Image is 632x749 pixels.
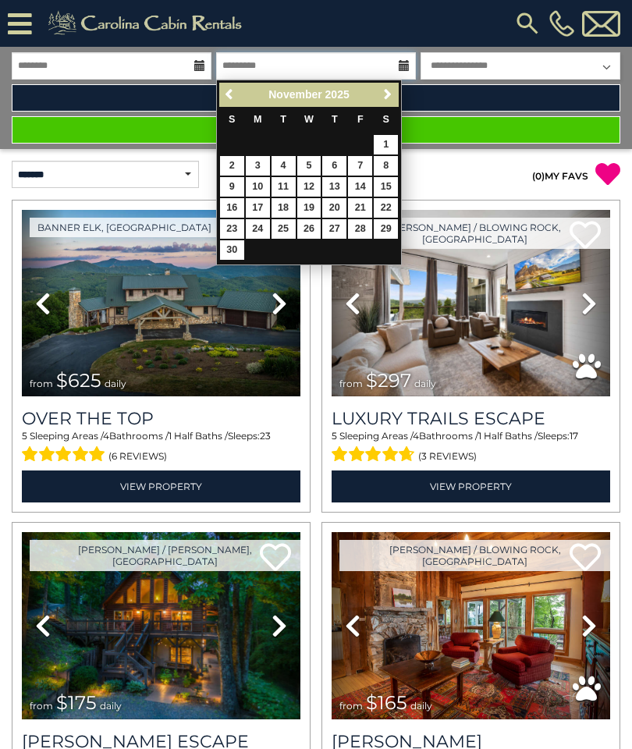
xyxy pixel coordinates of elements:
img: search-regular.svg [513,9,541,37]
a: 15 [374,177,398,197]
span: $165 [366,691,407,714]
a: 8 [374,156,398,176]
a: View Property [332,470,610,502]
span: 5 [22,430,27,442]
div: Sleeping Areas / Bathrooms / Sleeps: [332,429,610,467]
span: (3 reviews) [418,446,477,467]
a: [PHONE_NUMBER] [545,10,578,37]
a: 14 [348,177,372,197]
span: 1 Half Baths / [478,430,538,442]
span: daily [100,700,122,712]
a: 11 [272,177,296,197]
span: daily [410,700,432,712]
span: Previous [224,88,236,101]
a: [PERSON_NAME] / [PERSON_NAME], [GEOGRAPHIC_DATA] [30,540,300,571]
a: 16 [220,198,244,218]
a: [PERSON_NAME] / Blowing Rock, [GEOGRAPHIC_DATA] [339,540,610,571]
a: 9 [220,177,244,197]
span: from [30,378,53,389]
a: 18 [272,198,296,218]
img: thumbnail_168695581.jpeg [332,210,610,396]
a: Refine Search Filters [12,84,620,112]
button: Please Update Results [12,116,620,144]
a: [PERSON_NAME] / Blowing Rock, [GEOGRAPHIC_DATA] [339,218,610,249]
span: Tuesday [280,114,286,125]
div: Sleeping Areas / Bathrooms / Sleeps: [22,429,300,467]
span: November [268,88,321,101]
a: 30 [220,240,244,260]
a: 10 [246,177,270,197]
a: 4 [272,156,296,176]
span: from [30,700,53,712]
span: Sunday [229,114,235,125]
span: 1 Half Baths / [169,430,228,442]
a: 19 [297,198,321,218]
span: daily [414,378,436,389]
span: (6 reviews) [108,446,167,467]
a: 6 [322,156,346,176]
span: 5 [332,430,337,442]
span: 17 [570,430,578,442]
span: 4 [413,430,419,442]
span: ( ) [532,170,545,182]
a: 27 [322,219,346,239]
span: 4 [103,430,109,442]
img: thumbnail_167153549.jpeg [22,210,300,396]
span: $175 [56,691,97,714]
a: 2 [220,156,244,176]
a: 25 [272,219,296,239]
a: 24 [246,219,270,239]
a: 13 [322,177,346,197]
a: Luxury Trails Escape [332,408,610,429]
span: 0 [535,170,541,182]
a: 26 [297,219,321,239]
span: from [339,378,363,389]
img: Khaki-logo.png [40,8,255,39]
span: $297 [366,369,411,392]
img: thumbnail_163277858.jpeg [332,532,610,719]
a: 21 [348,198,372,218]
a: 3 [246,156,270,176]
span: Thursday [332,114,338,125]
a: 7 [348,156,372,176]
a: 17 [246,198,270,218]
a: Previous [221,85,240,105]
span: Monday [254,114,262,125]
span: Friday [357,114,364,125]
a: Next [378,85,397,105]
a: 22 [374,198,398,218]
span: 23 [260,430,271,442]
span: Next [382,88,394,101]
a: 23 [220,219,244,239]
a: 5 [297,156,321,176]
span: Saturday [383,114,389,125]
a: Over The Top [22,408,300,429]
a: 28 [348,219,372,239]
a: Banner Elk, [GEOGRAPHIC_DATA] [30,218,219,237]
a: (0)MY FAVS [532,170,588,182]
span: from [339,700,363,712]
img: thumbnail_168627805.jpeg [22,532,300,719]
span: daily [105,378,126,389]
a: 20 [322,198,346,218]
a: View Property [22,470,300,502]
span: Wednesday [304,114,314,125]
span: 2025 [325,88,350,101]
a: 12 [297,177,321,197]
a: 29 [374,219,398,239]
a: 1 [374,135,398,154]
span: $625 [56,369,101,392]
